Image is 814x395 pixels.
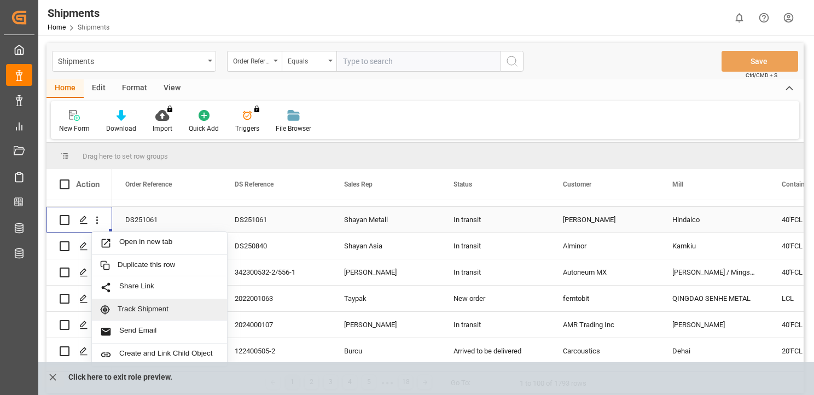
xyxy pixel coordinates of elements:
a: Home [48,24,66,31]
div: Action [76,179,100,189]
div: 2022001063 [222,286,331,311]
span: Status [453,181,472,188]
div: In transit [440,207,550,233]
div: New Form [59,124,90,133]
div: Press SPACE to select this row. [46,286,112,312]
div: DS251061 [222,207,331,233]
div: Autoneum MX [550,259,659,285]
span: Order Reference [125,181,172,188]
span: Ctrl/CMD + S [746,71,777,79]
span: Sales Rep [344,181,373,188]
div: File Browser [276,124,311,133]
div: Format [114,79,155,98]
span: Customer [563,181,591,188]
div: [PERSON_NAME] [331,312,440,338]
button: search button [501,51,524,72]
div: QINGDAO SENHE METAL [659,286,769,311]
div: Press SPACE to select this row. [46,233,112,259]
input: Type to search [336,51,501,72]
div: 342300532-2/556-1 [222,259,331,285]
div: Kamkiu [659,233,769,259]
div: Shayan Metall [331,207,440,233]
div: [PERSON_NAME] [331,259,440,285]
div: Press SPACE to select this row. [46,338,112,364]
div: In transit [440,312,550,338]
div: New order [440,286,550,311]
div: DS250840 [222,233,331,259]
button: open menu [282,51,336,72]
div: View [155,79,189,98]
div: Arrived to be delivered [440,338,550,364]
button: close role preview [42,367,64,387]
div: [PERSON_NAME] [659,312,769,338]
div: Taypak [331,286,440,311]
div: Home [46,79,84,98]
div: Shipments [58,54,204,67]
div: [PERSON_NAME] / Mingsheng [659,259,769,285]
div: Press SPACE to select this row. [46,312,112,338]
div: [PERSON_NAME] [550,207,659,233]
div: Press SPACE to select this row. [46,207,112,233]
div: Alminor [550,233,659,259]
button: Help Center [752,5,776,30]
div: Shipments [48,5,109,21]
div: In transit [440,233,550,259]
p: Click here to exit role preview. [68,367,172,387]
div: Carcoustics [550,338,659,364]
span: Mill [672,181,683,188]
div: DS251061 [112,207,222,233]
div: Shayan Asia [331,233,440,259]
div: AMR Trading Inc [550,312,659,338]
div: Equals [288,54,325,66]
div: In transit [440,259,550,285]
div: Press SPACE to select this row. [46,259,112,286]
div: Download [106,124,136,133]
div: Quick Add [189,124,219,133]
div: 2024000107 [222,312,331,338]
div: Dehai [659,338,769,364]
button: open menu [52,51,216,72]
button: open menu [227,51,282,72]
div: Hindalco [659,207,769,233]
button: Save [722,51,798,72]
div: Order Reference [233,54,270,66]
span: Drag here to set row groups [83,152,168,160]
button: show 0 new notifications [727,5,752,30]
span: DS Reference [235,181,274,188]
div: 122400505-2 [222,338,331,364]
div: femtobit [550,286,659,311]
div: Burcu [331,338,440,364]
div: Edit [84,79,114,98]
